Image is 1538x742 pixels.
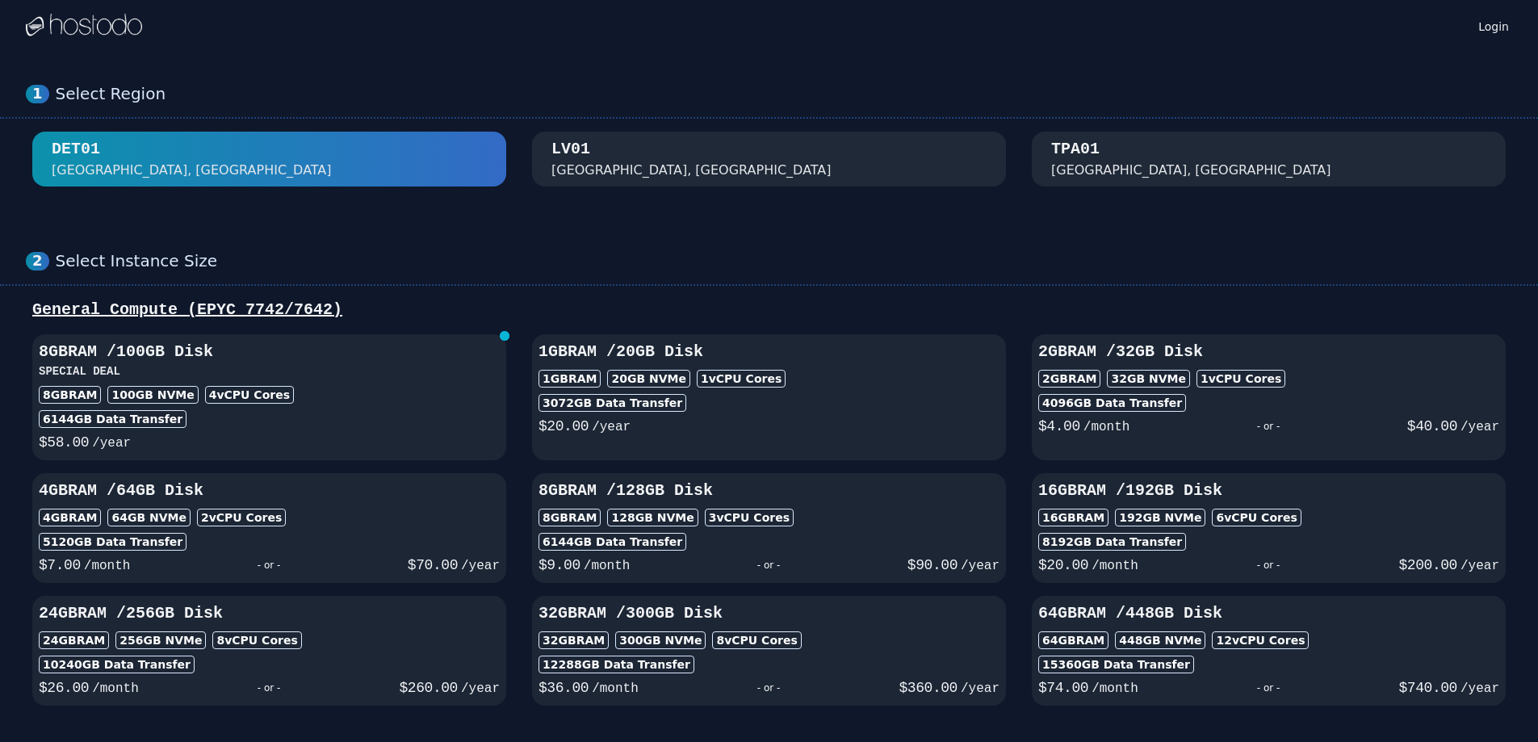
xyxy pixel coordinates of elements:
h3: 24GB RAM / 256 GB Disk [39,602,500,625]
div: 6144 GB Data Transfer [39,410,186,428]
div: 64 GB NVMe [107,509,191,526]
div: 5120 GB Data Transfer [39,533,186,551]
div: 20 GB NVMe [607,370,690,388]
button: DET01 [GEOGRAPHIC_DATA], [GEOGRAPHIC_DATA] [32,132,506,187]
span: /month [592,681,639,696]
div: 3 vCPU Cores [705,509,794,526]
span: /year [1460,559,1499,573]
div: - or - [130,554,407,576]
div: 24GB RAM [39,631,109,649]
span: $ 20.00 [539,418,589,434]
button: 32GBRAM /300GB Disk32GBRAM300GB NVMe8vCPU Cores12288GB Data Transfer$36.00/month- or -$360.00/year [532,596,1006,706]
h3: 8GB RAM / 100 GB Disk [39,341,500,363]
span: $ 4.00 [1038,418,1080,434]
h3: 64GB RAM / 448 GB Disk [1038,602,1499,625]
span: /month [1083,420,1130,434]
span: $ 20.00 [1038,557,1088,573]
h3: 8GB RAM / 128 GB Disk [539,480,999,502]
div: 32 GB NVMe [1107,370,1190,388]
span: $ 200.00 [1399,557,1457,573]
div: 6144 GB Data Transfer [539,533,686,551]
div: 8 vCPU Cores [712,631,801,649]
div: [GEOGRAPHIC_DATA], [GEOGRAPHIC_DATA] [551,161,832,180]
span: $ 360.00 [899,680,958,696]
span: /month [92,681,139,696]
div: General Compute (EPYC 7742/7642) [26,299,1512,321]
span: /year [961,681,999,696]
div: - or - [1138,677,1399,699]
div: 12288 GB Data Transfer [539,656,694,673]
div: DET01 [52,138,100,161]
div: 64GB RAM [1038,631,1108,649]
div: 4GB RAM [39,509,101,526]
span: $ 74.00 [1038,680,1088,696]
div: - or - [1129,415,1406,438]
div: 15360 GB Data Transfer [1038,656,1194,673]
div: [GEOGRAPHIC_DATA], [GEOGRAPHIC_DATA] [52,161,332,180]
span: $ 7.00 [39,557,81,573]
div: 8192 GB Data Transfer [1038,533,1186,551]
div: 12 vCPU Cores [1212,631,1309,649]
div: 3072 GB Data Transfer [539,394,686,412]
span: /month [584,559,631,573]
h3: 4GB RAM / 64 GB Disk [39,480,500,502]
div: 2 [26,252,49,270]
span: $ 36.00 [539,680,589,696]
h3: 1GB RAM / 20 GB Disk [539,341,999,363]
span: $ 90.00 [907,557,958,573]
button: LV01 [GEOGRAPHIC_DATA], [GEOGRAPHIC_DATA] [532,132,1006,187]
span: /year [461,559,500,573]
button: TPA01 [GEOGRAPHIC_DATA], [GEOGRAPHIC_DATA] [1032,132,1506,187]
span: /year [461,681,500,696]
div: 4096 GB Data Transfer [1038,394,1186,412]
div: Select Region [56,84,1512,104]
div: 8 vCPU Cores [212,631,301,649]
span: $ 58.00 [39,434,89,451]
h3: 16GB RAM / 192 GB Disk [1038,480,1499,502]
h3: 32GB RAM / 300 GB Disk [539,602,999,625]
span: /year [92,436,131,451]
span: /year [1460,420,1499,434]
div: TPA01 [1051,138,1100,161]
div: - or - [139,677,400,699]
div: - or - [1138,554,1399,576]
div: - or - [639,677,899,699]
div: 1 vCPU Cores [1196,370,1285,388]
div: LV01 [551,138,590,161]
div: 100 GB NVMe [107,386,198,404]
span: $ 740.00 [1399,680,1457,696]
span: $ 9.00 [539,557,580,573]
div: 8GB RAM [39,386,101,404]
button: 2GBRAM /32GB Disk2GBRAM32GB NVMe1vCPU Cores4096GB Data Transfer$4.00/month- or -$40.00/year [1032,334,1506,460]
div: 6 vCPU Cores [1212,509,1301,526]
div: [GEOGRAPHIC_DATA], [GEOGRAPHIC_DATA] [1051,161,1331,180]
button: 16GBRAM /192GB Disk16GBRAM192GB NVMe6vCPU Cores8192GB Data Transfer$20.00/month- or -$200.00/year [1032,473,1506,583]
div: 1 vCPU Cores [697,370,786,388]
button: 4GBRAM /64GB Disk4GBRAM64GB NVMe2vCPU Cores5120GB Data Transfer$7.00/month- or -$70.00/year [32,473,506,583]
div: 16GB RAM [1038,509,1108,526]
div: 192 GB NVMe [1115,509,1205,526]
div: 300 GB NVMe [615,631,706,649]
h3: SPECIAL DEAL [39,363,500,379]
div: 2GB RAM [1038,370,1100,388]
button: 24GBRAM /256GB Disk24GBRAM256GB NVMe8vCPU Cores10240GB Data Transfer$26.00/month- or -$260.00/year [32,596,506,706]
span: /year [1460,681,1499,696]
div: 1 [26,85,49,103]
span: $ 26.00 [39,680,89,696]
span: $ 260.00 [400,680,458,696]
h3: 2GB RAM / 32 GB Disk [1038,341,1499,363]
div: 2 vCPU Cores [197,509,286,526]
div: 1GB RAM [539,370,601,388]
div: 256 GB NVMe [115,631,206,649]
span: $ 40.00 [1407,418,1457,434]
div: Select Instance Size [56,251,1512,271]
div: 32GB RAM [539,631,609,649]
button: 64GBRAM /448GB Disk64GBRAM448GB NVMe12vCPU Cores15360GB Data Transfer$74.00/month- or -$740.00/year [1032,596,1506,706]
div: 128 GB NVMe [607,509,698,526]
a: Login [1475,15,1512,35]
span: /month [84,559,131,573]
div: 448 GB NVMe [1115,631,1205,649]
div: 4 vCPU Cores [205,386,294,404]
span: /year [961,559,999,573]
button: 8GBRAM /100GB DiskSPECIAL DEAL8GBRAM100GB NVMe4vCPU Cores6144GB Data Transfer$58.00/year [32,334,506,460]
